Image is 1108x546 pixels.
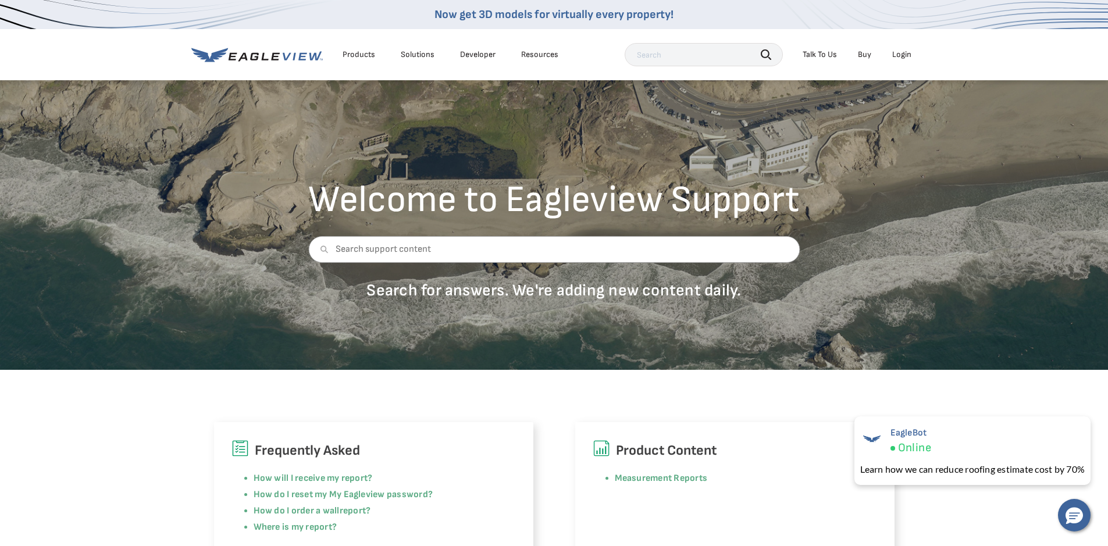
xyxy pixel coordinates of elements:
a: How do I order a wall [254,505,340,516]
img: EagleBot [860,427,883,451]
span: EagleBot [890,427,931,438]
a: report [340,505,366,516]
p: Search for answers. We're adding new content daily. [308,280,800,301]
a: How will I receive my report? [254,473,373,484]
div: Resources [521,49,558,60]
a: Buy [858,49,871,60]
a: Developer [460,49,496,60]
a: How do I reset my My Eagleview password? [254,489,433,500]
input: Search support content [308,236,800,263]
div: Learn how we can reduce roofing estimate cost by 70% [860,462,1085,476]
a: Measurement Reports [615,473,708,484]
h2: Welcome to Eagleview Support [308,181,800,219]
a: ? [366,505,370,516]
a: Where is my report? [254,522,337,533]
div: Login [892,49,911,60]
h6: Frequently Asked [231,440,516,462]
a: Now get 3D models for virtually every property! [434,8,674,22]
div: Talk To Us [803,49,837,60]
div: Solutions [401,49,434,60]
button: Hello, have a question? Let’s chat. [1058,499,1091,531]
input: Search [625,43,783,66]
div: Products [343,49,375,60]
span: Online [898,441,931,455]
h6: Product Content [593,440,877,462]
